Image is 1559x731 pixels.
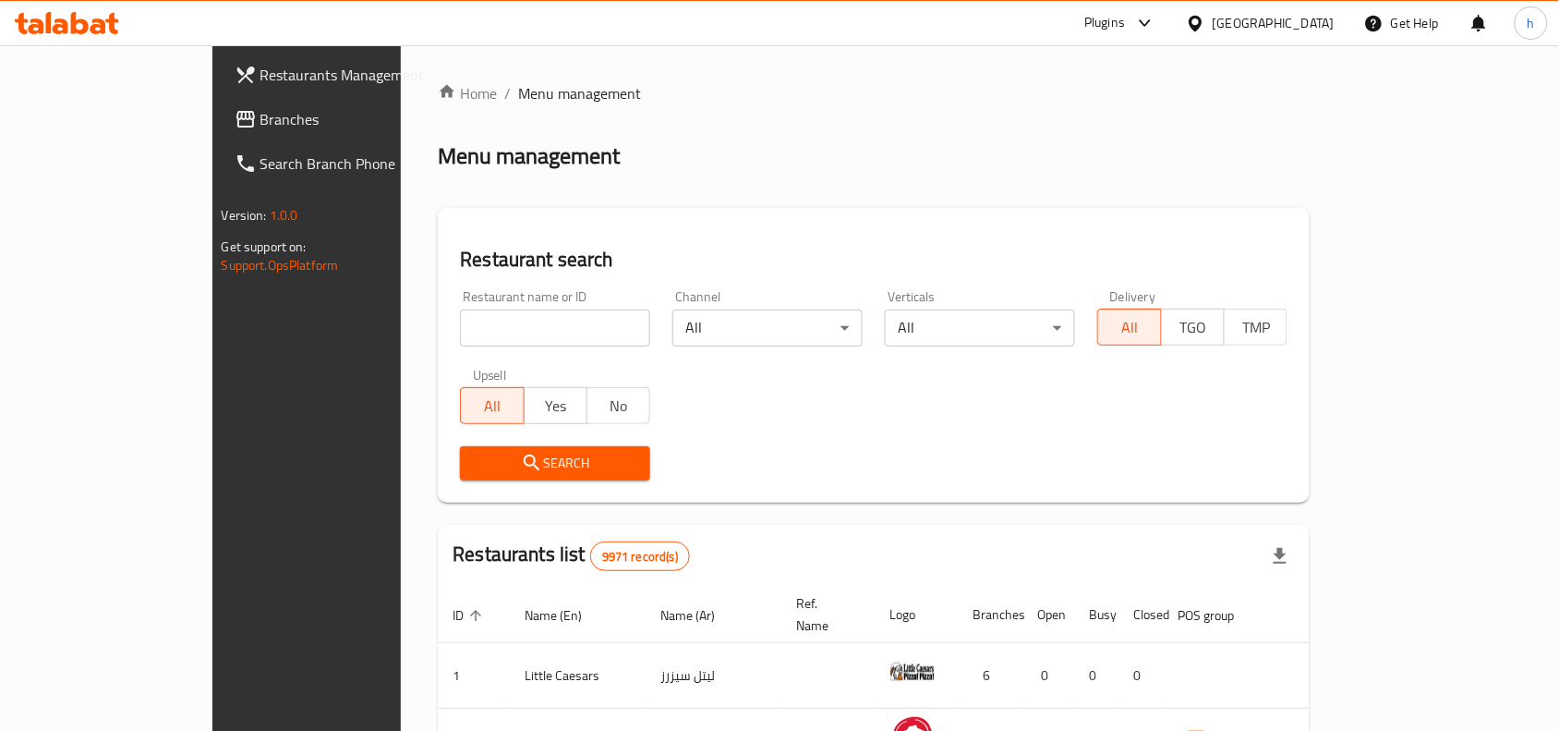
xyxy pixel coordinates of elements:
span: Menu management [518,82,641,104]
span: Name (Ar) [660,604,739,627]
span: Search Branch Phone [260,152,458,175]
div: Total records count [590,542,690,571]
a: Restaurants Management [220,53,473,97]
th: Logo [875,587,958,643]
a: Support.OpsPlatform [222,253,339,277]
span: All [1106,314,1154,341]
span: 9971 record(s) [591,548,689,566]
td: 0 [1118,643,1163,709]
a: Branches [220,97,473,141]
button: No [586,387,650,424]
label: Delivery [1110,290,1156,303]
span: Get support on: [222,235,307,259]
button: All [460,387,524,424]
button: TGO [1161,309,1225,346]
span: 1.0.0 [270,203,298,227]
a: Search Branch Phone [220,141,473,186]
span: Restaurants Management [260,64,458,86]
td: 1 [438,643,510,709]
button: All [1097,309,1161,346]
span: POS group [1178,604,1258,627]
span: Ref. Name [796,592,852,637]
span: Name (En) [525,604,606,627]
div: [GEOGRAPHIC_DATA] [1213,13,1335,33]
span: All [468,393,516,420]
div: All [672,310,863,347]
div: All [885,310,1075,347]
span: Search [475,452,635,475]
span: No [595,393,643,420]
nav: breadcrumb [438,82,1310,104]
td: 6 [958,643,1022,709]
div: Plugins [1084,12,1125,34]
img: Little Caesars [889,649,936,695]
td: 0 [1074,643,1118,709]
input: Search for restaurant name or ID.. [460,310,650,347]
button: Search [460,446,650,481]
th: Busy [1074,587,1118,643]
h2: Restaurant search [460,246,1287,274]
button: TMP [1224,309,1287,346]
th: Closed [1118,587,1163,643]
span: ID [453,604,488,627]
h2: Restaurants list [453,541,690,571]
li: / [504,82,511,104]
td: ليتل سيزرز [646,643,781,709]
label: Upsell [473,369,507,382]
span: Branches [260,108,458,130]
span: TMP [1232,314,1280,341]
th: Branches [958,587,1022,643]
span: Version: [222,203,267,227]
div: Export file [1258,534,1302,579]
h2: Menu management [438,141,620,171]
span: TGO [1169,314,1217,341]
th: Open [1022,587,1074,643]
td: 0 [1022,643,1074,709]
span: h [1528,13,1535,33]
td: Little Caesars [510,643,646,709]
button: Yes [524,387,587,424]
span: Yes [532,393,580,420]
